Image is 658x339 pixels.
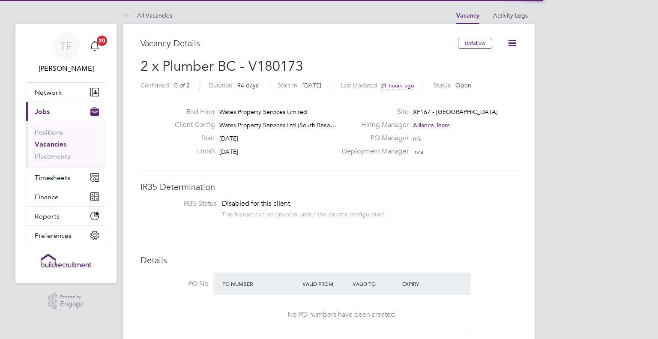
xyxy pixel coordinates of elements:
a: Vacancy [456,12,479,19]
a: Positions [35,128,63,136]
span: [DATE] [219,135,238,142]
label: Hiring Manager [337,120,409,129]
div: Valid From [300,276,350,291]
label: Deployment Manager [337,147,409,156]
span: 0 of 2 [174,81,190,89]
button: Finance [26,187,106,206]
label: Status [434,81,450,89]
span: Jobs [35,108,50,116]
a: Activity Logs [493,12,528,19]
label: Confirmed [141,81,169,89]
span: Tommie Ferry [26,63,106,74]
span: Preferences [35,231,72,240]
a: Vacancies [35,140,66,148]
button: Reports [26,207,106,225]
span: [DATE] [302,81,321,89]
span: TF [60,41,72,52]
label: Last Updated [341,81,377,89]
h3: IR35 Determination [141,181,517,192]
span: Open [455,81,471,89]
span: Reports [35,212,60,220]
div: This feature can be enabled under this client's configuration. [222,208,386,218]
span: Wates Property Services Limited [219,108,307,116]
h3: Details [141,255,517,266]
button: Network [26,83,106,102]
div: No PO numbers have been created. [222,310,462,319]
div: Valid To [350,276,401,291]
span: XF167 - [GEOGRAPHIC_DATA] [413,108,498,116]
img: buildrec-logo-retina.png [41,254,91,267]
span: Engage [60,300,84,308]
label: Duration [209,81,232,89]
button: Preferences [26,226,106,245]
span: Finance [35,193,59,201]
div: Jobs [26,121,106,168]
span: Powered by [60,293,84,300]
span: Timesheets [35,174,70,182]
label: Client Config [168,120,215,129]
span: n/a [413,135,422,142]
label: Start [168,134,215,143]
a: Go to home page [26,254,106,267]
div: PO Number [220,276,300,291]
a: All Vacancies [123,12,172,19]
div: Expiry [400,276,450,291]
h3: Vacancy Details [141,38,458,49]
label: Site [337,108,409,117]
nav: Main navigation [15,24,117,283]
label: PO No [141,279,208,288]
a: TF[PERSON_NAME] [26,33,106,74]
span: [DATE] [219,148,238,156]
button: Timesheets [26,168,106,187]
label: Start In [278,81,297,89]
a: 20 [86,33,103,60]
label: Finish [168,147,215,156]
label: IR35 Status [149,199,217,208]
span: Alliance Team [413,121,450,129]
a: Powered byEngage [48,293,84,309]
span: n/a [415,148,423,156]
span: 20 [97,36,107,46]
span: Network [35,88,62,96]
span: 2 x Plumber BC - V180173 [141,58,303,75]
a: Placements [35,152,70,160]
button: Jobs [26,102,106,121]
span: 94 days [237,81,258,89]
label: End Hirer [168,108,215,117]
span: Wates Property Services Ltd (South Resp… [219,121,336,129]
span: 21 hours ago [381,82,414,89]
span: Disabled for this client. [222,199,292,208]
button: Unfollow [458,38,492,49]
label: PO Manager [337,134,409,143]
